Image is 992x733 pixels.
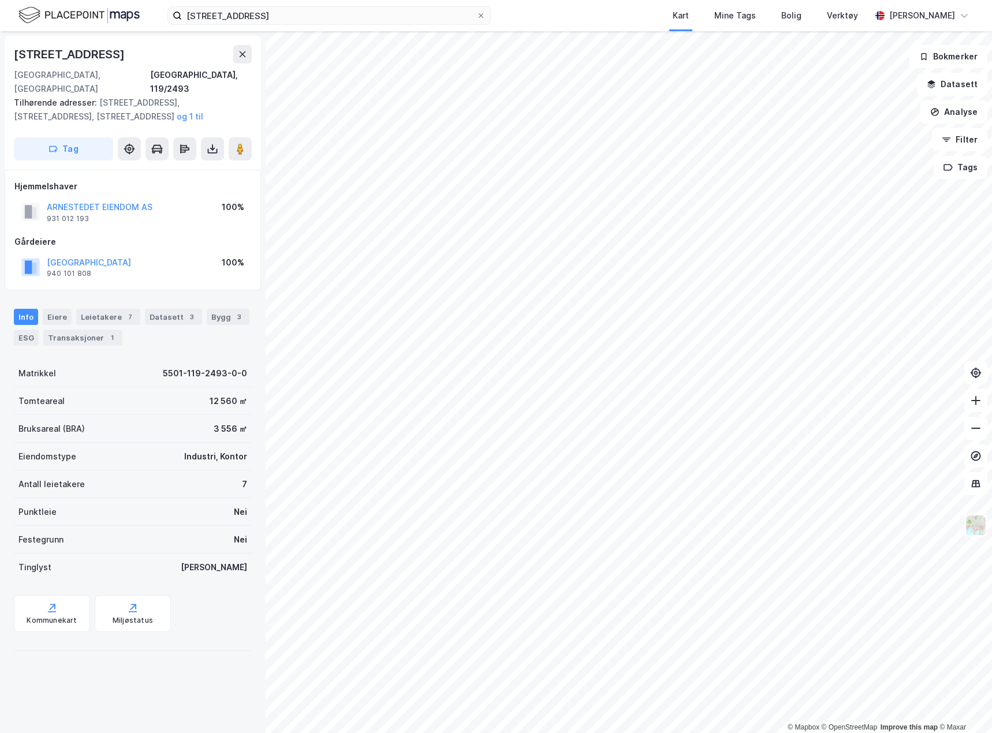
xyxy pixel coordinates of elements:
[222,256,244,270] div: 100%
[781,9,801,23] div: Bolig
[184,450,247,463] div: Industri, Kontor
[917,73,987,96] button: Datasett
[14,235,251,249] div: Gårdeiere
[14,179,251,193] div: Hjemmelshaver
[18,533,64,547] div: Festegrunn
[27,616,77,625] div: Kommunekart
[934,678,992,733] iframe: Chat Widget
[920,100,987,124] button: Analyse
[18,560,51,574] div: Tinglyst
[18,394,65,408] div: Tomteareal
[909,45,987,68] button: Bokmerker
[181,560,247,574] div: [PERSON_NAME]
[18,505,57,519] div: Punktleie
[43,330,122,346] div: Transaksjoner
[934,678,992,733] div: Kontrollprogram for chat
[43,309,72,325] div: Eiere
[18,366,56,380] div: Matrikkel
[124,311,136,323] div: 7
[18,477,85,491] div: Antall leietakere
[14,96,243,124] div: [STREET_ADDRESS], [STREET_ADDRESS], [STREET_ADDRESS]
[14,137,113,160] button: Tag
[18,5,140,25] img: logo.f888ab2527a4732fd821a326f86c7f29.svg
[14,330,39,346] div: ESG
[14,98,99,107] span: Tilhørende adresser:
[47,269,91,278] div: 940 101 808
[150,68,252,96] div: [GEOGRAPHIC_DATA], 119/2493
[106,332,118,343] div: 1
[18,450,76,463] div: Eiendomstype
[673,9,689,23] div: Kart
[18,422,85,436] div: Bruksareal (BRA)
[234,533,247,547] div: Nei
[788,723,819,731] a: Mapbox
[965,514,987,536] img: Z
[714,9,756,23] div: Mine Tags
[14,45,127,63] div: [STREET_ADDRESS]
[47,214,89,223] div: 931 012 193
[163,366,247,380] div: 5501-119-2493-0-0
[76,309,140,325] div: Leietakere
[234,505,247,519] div: Nei
[214,422,247,436] div: 3 556 ㎡
[233,311,245,323] div: 3
[113,616,153,625] div: Miljøstatus
[889,9,955,23] div: [PERSON_NAME]
[881,723,938,731] a: Improve this map
[934,156,987,179] button: Tags
[186,311,197,323] div: 3
[182,7,476,24] input: Søk på adresse, matrikkel, gårdeiere, leietakere eller personer
[822,723,878,731] a: OpenStreetMap
[210,394,247,408] div: 12 560 ㎡
[207,309,249,325] div: Bygg
[14,68,150,96] div: [GEOGRAPHIC_DATA], [GEOGRAPHIC_DATA]
[242,477,247,491] div: 7
[145,309,202,325] div: Datasett
[827,9,858,23] div: Verktøy
[14,309,38,325] div: Info
[222,200,244,214] div: 100%
[932,128,987,151] button: Filter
